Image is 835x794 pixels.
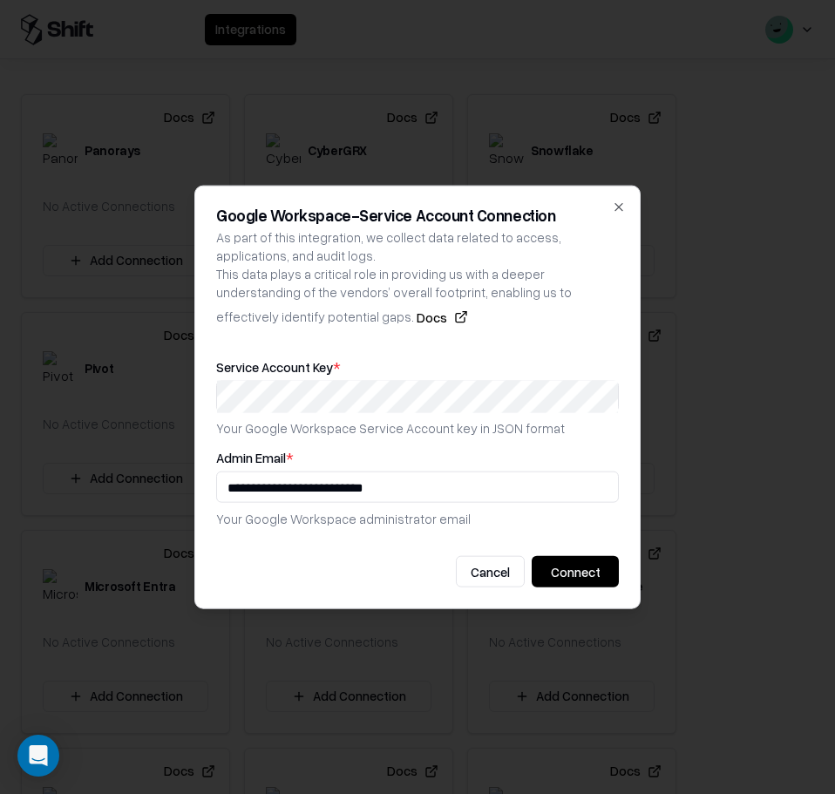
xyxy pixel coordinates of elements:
button: Docs [417,302,468,333]
p: Your Google Workspace Service Account key in JSON format [216,419,619,438]
p: As part of this integration, we collect data related to access, applications, and audit logs. Thi... [216,228,619,334]
h2: Google Workspace - Service Account Connection [216,207,619,222]
label: Admin Email [216,451,619,465]
button: Cancel [456,556,525,587]
p: Your Google Workspace administrator email [216,510,619,528]
label: Service Account Key [216,361,619,374]
button: Connect [532,556,619,587]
